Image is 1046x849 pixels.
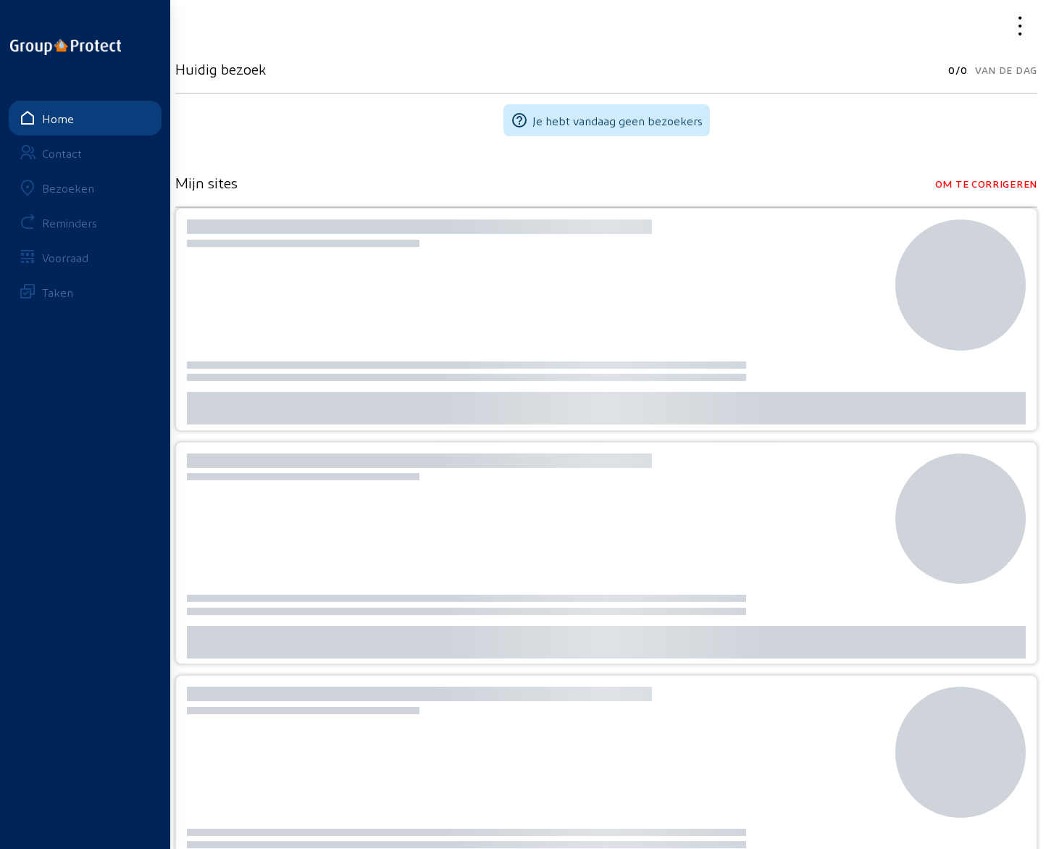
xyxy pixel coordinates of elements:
span: Je hebt vandaag geen bezoekers [532,114,703,127]
a: Taken [9,275,162,309]
div: Bezoeken [42,181,94,195]
div: Reminders [42,216,97,230]
span: Van de dag [975,60,1037,80]
img: logo-oneline.png [10,39,121,55]
div: Taken [42,285,73,299]
div: Contact [42,146,82,160]
a: Bezoeken [9,170,162,205]
a: Voorraad [9,240,162,275]
div: Voorraad [42,251,88,264]
h3: Huidig bezoek [175,60,266,78]
span: 0/0 [948,60,968,80]
a: Contact [9,135,162,170]
a: Reminders [9,205,162,240]
span: Om te corrigeren [935,174,1037,194]
a: Home [9,101,162,135]
div: Home [42,112,74,125]
h3: Mijn sites [175,174,238,191]
mat-icon: help_outline [511,112,528,129]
